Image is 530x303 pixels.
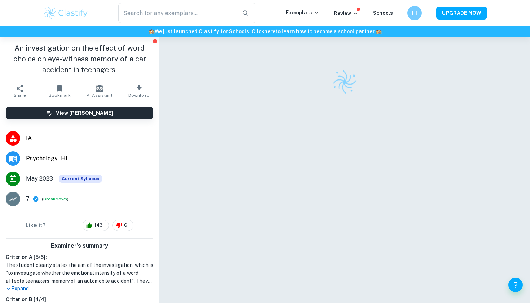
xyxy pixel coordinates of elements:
button: Breakdown [43,196,67,202]
button: Download [119,81,159,101]
span: May 2023 [26,174,53,183]
img: Clastify logo [43,6,89,20]
button: Help and Feedback [508,278,523,292]
div: 143 [83,220,109,231]
h6: Criterion A [ 5 / 6 ]: [6,253,153,261]
span: Download [128,93,150,98]
span: Share [14,93,26,98]
span: 🏫 [149,29,155,34]
h6: We just launched Clastify for Schools. Click to learn how to become a school partner. [1,27,529,35]
span: ( ) [42,196,69,203]
button: View [PERSON_NAME] [6,107,153,119]
a: Schools [373,10,393,16]
img: Clastify logo [330,68,359,97]
h6: Like it? [26,221,46,230]
button: HI [407,6,422,20]
h1: The student clearly states the aim of the investigation, which is "to investigate whether the emo... [6,261,153,285]
h6: HI [411,9,419,17]
h1: An investigation on the effect of word choice on eye-witness memory of a car accident in teenagers. [6,43,153,75]
span: AI Assistant [87,93,112,98]
div: 6 [112,220,133,231]
a: here [264,29,275,34]
h6: View [PERSON_NAME] [56,109,113,117]
p: 7 [26,195,30,203]
button: UPGRADE NOW [436,7,487,20]
button: Bookmark [40,81,79,101]
span: Current Syllabus [59,175,102,183]
input: Search for any exemplars... [118,3,236,23]
button: Report issue [152,38,158,44]
span: Psychology - HL [26,154,153,163]
span: IA [26,134,153,143]
div: This exemplar is based on the current syllabus. Feel free to refer to it for inspiration/ideas wh... [59,175,102,183]
h6: Examiner's summary [3,242,156,250]
img: AI Assistant [96,85,103,92]
button: AI Assistant [80,81,119,101]
span: 🏫 [376,29,382,34]
p: Exemplars [286,9,319,17]
p: Expand [6,285,153,293]
span: 6 [120,222,131,229]
span: 143 [90,222,107,229]
p: Review [334,9,358,17]
span: Bookmark [49,93,71,98]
